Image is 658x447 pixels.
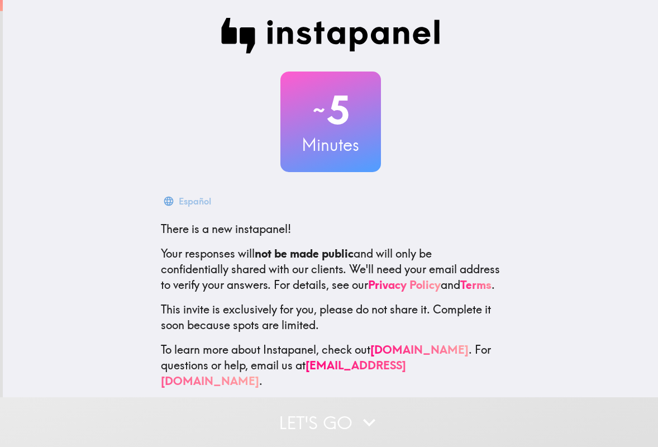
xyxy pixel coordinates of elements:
[161,190,216,212] button: Español
[368,278,441,292] a: Privacy Policy
[311,93,327,127] span: ~
[161,246,500,293] p: Your responses will and will only be confidentially shared with our clients. We'll need your emai...
[161,302,500,333] p: This invite is exclusively for you, please do not share it. Complete it soon because spots are li...
[179,193,211,209] div: Español
[161,358,406,388] a: [EMAIL_ADDRESS][DOMAIN_NAME]
[370,343,469,356] a: [DOMAIN_NAME]
[460,278,492,292] a: Terms
[161,342,500,389] p: To learn more about Instapanel, check out . For questions or help, email us at .
[221,18,440,54] img: Instapanel
[161,222,291,236] span: There is a new instapanel!
[255,246,354,260] b: not be made public
[280,87,381,133] h2: 5
[280,133,381,156] h3: Minutes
